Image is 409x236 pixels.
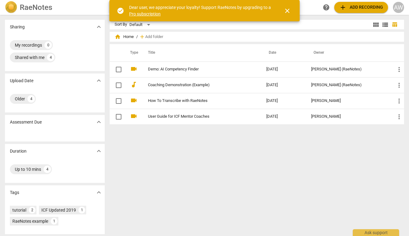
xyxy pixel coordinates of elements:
div: 4 [27,95,35,103]
button: AW [393,2,404,13]
div: 0 [44,41,52,49]
a: Pro subscription [129,11,161,16]
span: Add folder [145,35,163,39]
span: help [323,4,330,11]
div: Ask support [353,229,399,236]
div: Sort By [115,22,127,27]
a: Help [321,2,332,13]
div: [PERSON_NAME] (RaeNotes) [311,67,386,72]
button: Show more [94,22,103,32]
a: User Guide for ICF Mentor Coaches [148,114,244,119]
span: expand_more [95,147,103,155]
div: 4 [44,166,51,173]
div: ICF Updated 2019 [41,207,76,213]
div: 2 [29,207,36,213]
div: 1 [51,218,57,225]
div: My recordings [15,42,42,48]
div: RaeNotes example [12,218,48,224]
td: [DATE] [261,93,306,109]
button: Show more [94,188,103,197]
div: [PERSON_NAME] [311,99,386,103]
span: view_module [372,21,380,28]
span: more_vert [395,113,403,120]
span: close [284,7,291,15]
div: [PERSON_NAME] [311,114,386,119]
span: / [136,35,138,39]
td: [DATE] [261,61,306,77]
p: Sharing [10,24,25,30]
span: view_list [382,21,389,28]
th: Date [261,44,306,61]
span: expand_more [95,77,103,84]
span: add [139,34,145,40]
a: Demo: AI Competency Finder [148,67,244,72]
div: 4 [47,54,54,61]
span: audiotrack [130,81,137,88]
th: Owner [306,44,390,61]
span: Home [115,34,134,40]
a: How To Transcribe with RaeNotes [148,99,244,103]
span: videocam [130,97,137,104]
button: Tile view [371,20,381,29]
a: LogoRaeNotes [5,1,103,14]
p: Assessment Due [10,119,42,125]
span: expand_more [95,23,103,31]
button: Show more [94,76,103,85]
span: more_vert [395,66,403,73]
p: Duration [10,148,27,154]
span: expand_more [95,189,103,196]
span: more_vert [395,97,403,105]
button: Table view [390,20,399,29]
h2: RaeNotes [20,3,52,12]
button: Show more [94,146,103,156]
span: videocam [130,112,137,120]
img: Logo [5,1,17,14]
span: table_chart [392,22,398,27]
div: 1 [78,207,85,213]
div: tutorial [12,207,26,213]
a: Coaching Demonstration (Example) [148,83,244,87]
button: Upload [334,2,388,13]
button: Show more [94,117,103,127]
div: Shared with me [15,54,44,61]
span: videocam [130,65,137,73]
span: home [115,34,121,40]
div: Older [15,96,25,102]
div: Up to 10 mins [15,166,41,172]
span: expand_more [95,118,103,126]
div: Dear user, we appreciate your loyalty! Support RaeNotes by upgrading to a [129,4,272,17]
th: Type [125,44,141,61]
span: add [339,4,347,11]
span: Add recording [339,4,383,11]
span: check_circle [117,7,124,15]
span: more_vert [395,82,403,89]
div: [PERSON_NAME] (RaeNotes) [311,83,386,87]
td: [DATE] [261,77,306,93]
button: Close [280,3,295,18]
p: Upload Date [10,78,33,84]
th: Title [141,44,261,61]
p: Tags [10,189,19,196]
button: List view [381,20,390,29]
td: [DATE] [261,109,306,124]
div: Default [129,20,152,30]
